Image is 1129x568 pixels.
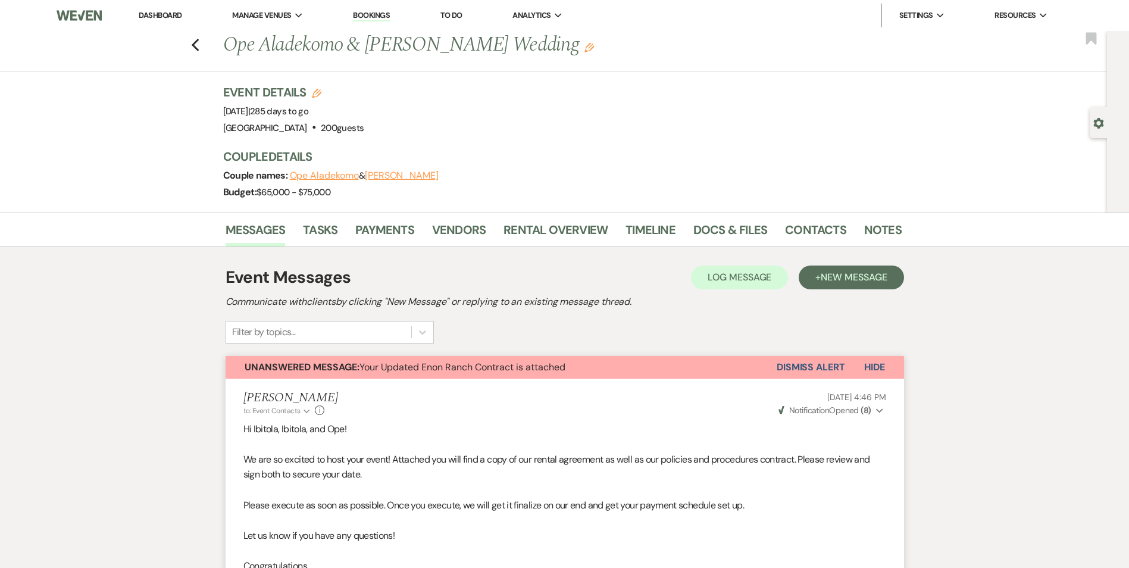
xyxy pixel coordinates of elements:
[243,391,338,405] h5: [PERSON_NAME]
[257,186,330,198] span: $65,000 - $75,000
[303,220,337,246] a: Tasks
[223,84,364,101] h3: Event Details
[223,105,309,117] span: [DATE]
[243,499,744,511] span: Please execute as soon as possible. Once you execute, we will get it finalize on our end and get ...
[899,10,933,21] span: Settings
[691,266,788,289] button: Log Message
[139,10,182,20] a: Dashboard
[290,171,359,180] button: Ope Aladekomo
[290,170,439,182] span: &
[243,422,886,437] p: Hi Ibitola, Ibitola, and Ope!
[626,220,675,246] a: Timeline
[864,361,885,373] span: Hide
[799,266,903,289] button: +New Message
[789,405,829,416] span: Notification
[355,220,414,246] a: Payments
[223,148,890,165] h3: Couple Details
[243,453,870,481] span: We are so excited to host your event! Attached you will find a copy of our rental agreement as we...
[693,220,767,246] a: Docs & Files
[353,10,390,21] a: Bookings
[778,405,871,416] span: Opened
[243,405,312,416] button: to: Event Contacts
[243,406,301,416] span: to: Event Contacts
[321,122,364,134] span: 200 guests
[584,42,594,52] button: Edit
[226,220,286,246] a: Messages
[245,361,565,373] span: Your Updated Enon Ranch Contract is attached
[777,356,845,379] button: Dismiss Alert
[432,220,486,246] a: Vendors
[232,10,291,21] span: Manage Venues
[223,31,756,60] h1: Ope Aladekomo & [PERSON_NAME] Wedding
[223,186,257,198] span: Budget:
[226,295,904,309] h2: Communicate with clients by clicking "New Message" or replying to an existing message thread.
[1093,117,1104,128] button: Open lead details
[226,356,777,379] button: Unanswered Message:Your Updated Enon Ranch Contract is attached
[440,10,462,20] a: To Do
[827,392,886,402] span: [DATE] 4:46 PM
[777,404,886,417] button: NotificationOpened (8)
[785,220,846,246] a: Contacts
[248,105,308,117] span: |
[57,3,102,28] img: Weven Logo
[365,171,439,180] button: [PERSON_NAME]
[994,10,1036,21] span: Resources
[243,529,395,542] span: Let us know if you have any questions!
[245,361,359,373] strong: Unanswered Message:
[503,220,608,246] a: Rental Overview
[223,122,307,134] span: [GEOGRAPHIC_DATA]
[223,169,290,182] span: Couple names:
[708,271,771,283] span: Log Message
[226,265,351,290] h1: Event Messages
[250,105,308,117] span: 285 days to go
[821,271,887,283] span: New Message
[861,405,871,416] strong: ( 8 )
[512,10,551,21] span: Analytics
[845,356,904,379] button: Hide
[864,220,902,246] a: Notes
[232,325,296,339] div: Filter by topics...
